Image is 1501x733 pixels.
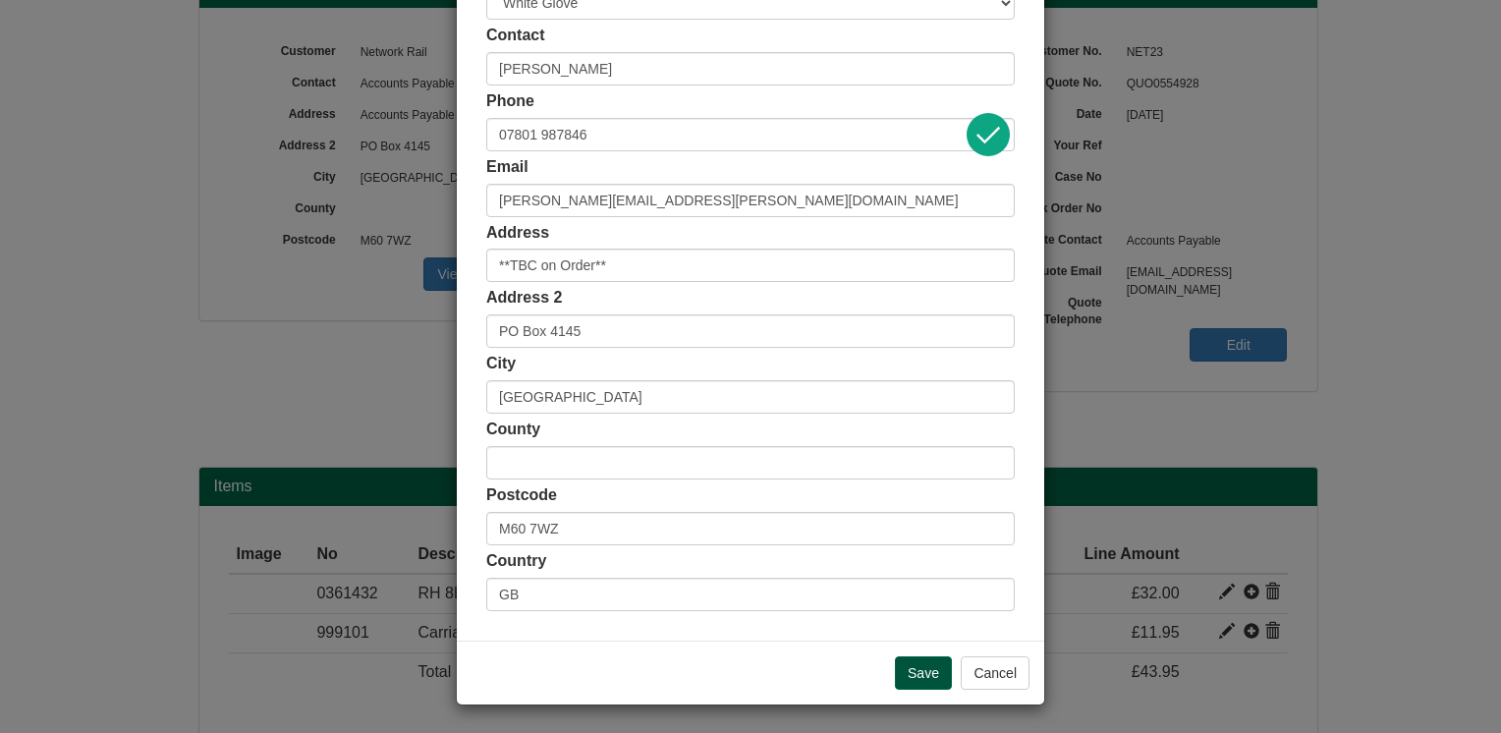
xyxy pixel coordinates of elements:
label: Postcode [486,484,557,507]
label: Phone [486,90,534,113]
label: Contact [486,25,545,47]
label: County [486,419,540,441]
label: Country [486,550,546,573]
button: Cancel [961,656,1029,690]
input: Mobile Preferred [486,118,1015,151]
label: Address [486,222,549,245]
label: Address 2 [486,287,562,310]
label: City [486,353,516,375]
input: Save [895,656,952,690]
label: Email [486,156,528,179]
